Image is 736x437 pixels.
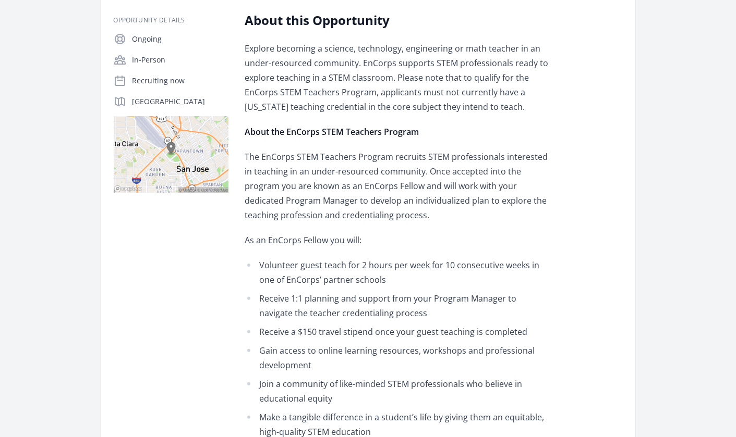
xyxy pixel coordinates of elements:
[245,41,550,114] p: Explore becoming a science, technology, engineering or math teacher in an under-resourced communi...
[245,149,550,222] p: The EnCorps STEM Teachers Program recruits STEM professionals interested in teaching in an under-...
[114,16,228,24] h3: Opportunity Details
[245,233,550,247] p: As an EnCorps Fellow you will:
[245,12,550,29] h2: About this Opportunity
[245,126,419,138] strong: About the EnCorps STEM Teachers Program
[245,324,550,339] li: Receive a $150 travel stipend once your guest teaching is completed
[132,55,228,65] p: In-Person
[132,34,228,44] p: Ongoing
[245,377,550,406] li: Join a community of like-minded STEM professionals who believe in educational equity
[245,343,550,372] li: Gain access to online learning resources, workshops and professional development
[114,116,228,193] img: Map
[245,258,550,287] li: Volunteer guest teach for 2 hours per week for 10 consecutive weeks in one of EnCorps’ partner sc...
[245,291,550,320] li: Receive 1:1 planning and support from your Program Manager to navigate the teacher credentialing ...
[132,96,228,107] p: [GEOGRAPHIC_DATA]
[132,76,228,86] p: Recruiting now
